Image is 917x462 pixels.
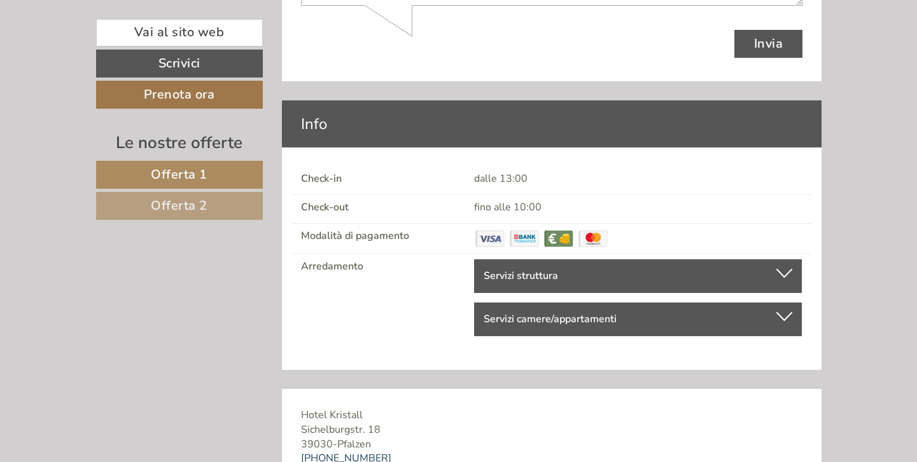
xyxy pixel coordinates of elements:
[301,200,349,215] label: Check-out
[19,37,193,47] div: Hotel Kristall
[282,100,822,147] div: Info
[508,229,540,248] img: Bonifico bancario
[301,423,381,437] span: Sichelburgstr. 18
[10,34,199,73] div: Buon giorno, come possiamo aiutarla?
[337,437,371,451] span: Pfalzen
[96,50,263,78] a: Scrivici
[151,166,207,183] span: Offerta 1
[474,229,506,248] img: Visa
[96,19,263,46] a: Vai al sito web
[465,200,811,215] div: fino alle 10:00
[577,229,609,248] img: Maestro
[465,172,811,186] div: dalle 13:00
[151,197,207,214] span: Offerta 2
[19,62,193,71] small: 09:53
[301,437,333,451] span: 39030
[301,172,342,186] label: Check-in
[301,229,409,243] label: Modalità di pagamento
[301,408,363,422] span: Hotel Kristall
[433,329,502,357] button: Invia
[484,312,617,326] b: Servizi camere/appartamenti
[301,259,363,274] label: Arredamento
[225,10,277,31] div: lunedì
[96,81,263,109] a: Prenota ora
[543,229,575,248] img: Contanti
[96,131,263,154] div: Le nostre offerte
[484,269,558,283] b: Servizi struttura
